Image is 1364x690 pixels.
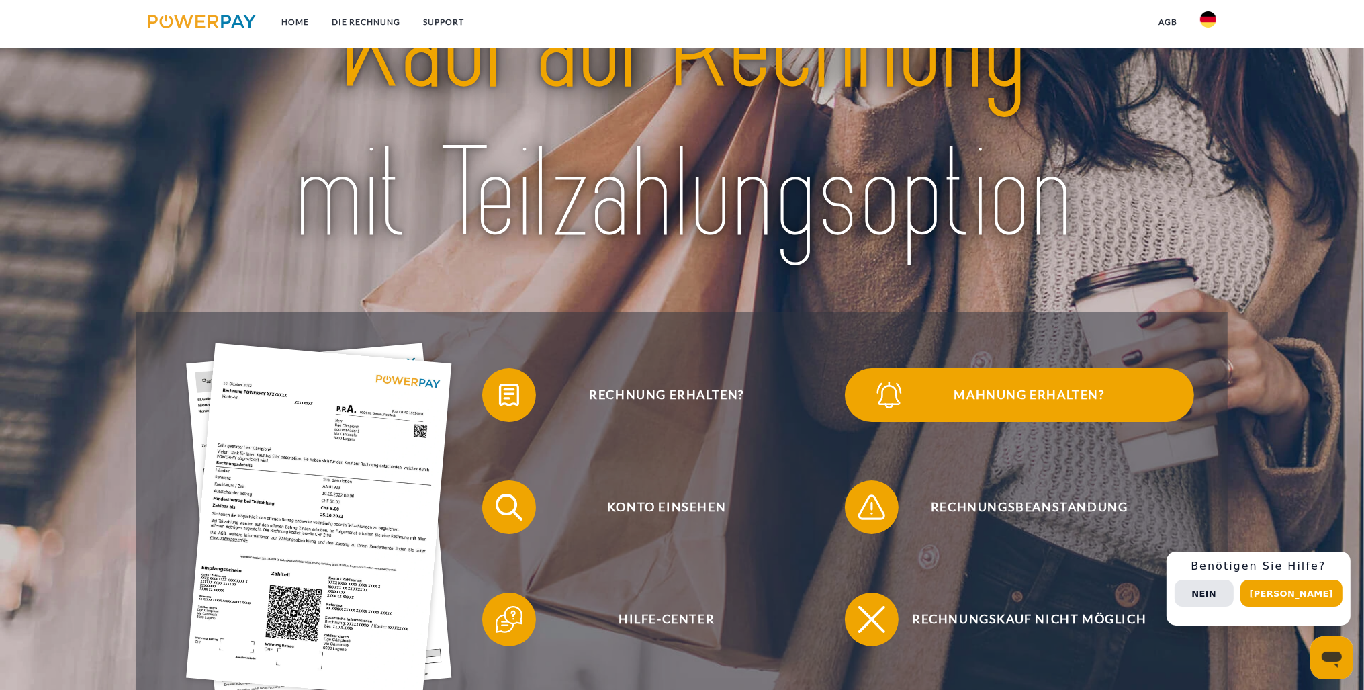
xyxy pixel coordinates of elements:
[492,378,526,412] img: qb_bill.svg
[1200,11,1216,28] img: de
[864,593,1193,646] span: Rechnungskauf nicht möglich
[412,10,475,34] a: SUPPORT
[872,378,906,412] img: qb_bell.svg
[482,593,831,646] button: Hilfe-Center
[502,368,831,422] span: Rechnung erhalten?
[320,10,412,34] a: DIE RECHNUNG
[845,593,1194,646] button: Rechnungskauf nicht möglich
[492,490,526,524] img: qb_search.svg
[855,490,889,524] img: qb_warning.svg
[1175,560,1343,573] h3: Benötigen Sie Hilfe?
[1167,552,1351,626] div: Schnellhilfe
[1175,580,1234,607] button: Nein
[502,480,831,534] span: Konto einsehen
[1147,10,1189,34] a: agb
[482,368,831,422] button: Rechnung erhalten?
[482,480,831,534] button: Konto einsehen
[855,603,889,636] img: qb_close.svg
[270,10,320,34] a: Home
[148,15,256,28] img: logo-powerpay.svg
[845,480,1194,534] button: Rechnungsbeanstandung
[1310,636,1353,679] iframe: Schaltfläche zum Öffnen des Messaging-Fensters
[864,368,1193,422] span: Mahnung erhalten?
[492,603,526,636] img: qb_help.svg
[502,593,831,646] span: Hilfe-Center
[864,480,1193,534] span: Rechnungsbeanstandung
[845,368,1194,422] button: Mahnung erhalten?
[1240,580,1343,607] button: [PERSON_NAME]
